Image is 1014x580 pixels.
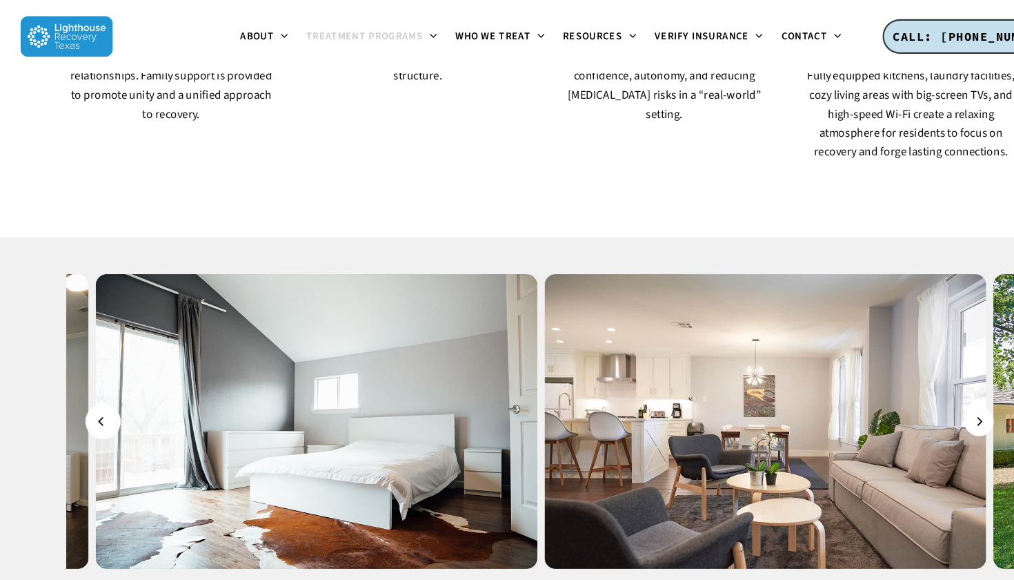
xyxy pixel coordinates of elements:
[83,381,110,409] button: Previous
[427,27,497,41] span: Who We Treat
[732,27,775,41] span: Contact
[613,27,702,41] span: Verify Insurance
[279,29,419,40] a: Treatment Programs
[837,27,985,41] span: CALL: [PHONE_NUMBER]
[90,257,504,533] img: soberlivingdallas-1
[419,29,519,40] a: Who We Treat
[528,27,584,41] span: Resources
[827,18,995,51] a: CALL: [PHONE_NUMBER]
[605,29,724,40] a: Verify Insurance
[519,29,606,40] a: Resources
[724,29,797,40] a: Contact
[287,27,397,41] span: Treatment Programs
[510,257,924,533] img: soberlivingdallas-4
[217,29,279,40] a: About
[904,381,931,409] button: Next
[19,15,106,53] img: Lighthouse Recovery Texas
[225,27,257,41] span: About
